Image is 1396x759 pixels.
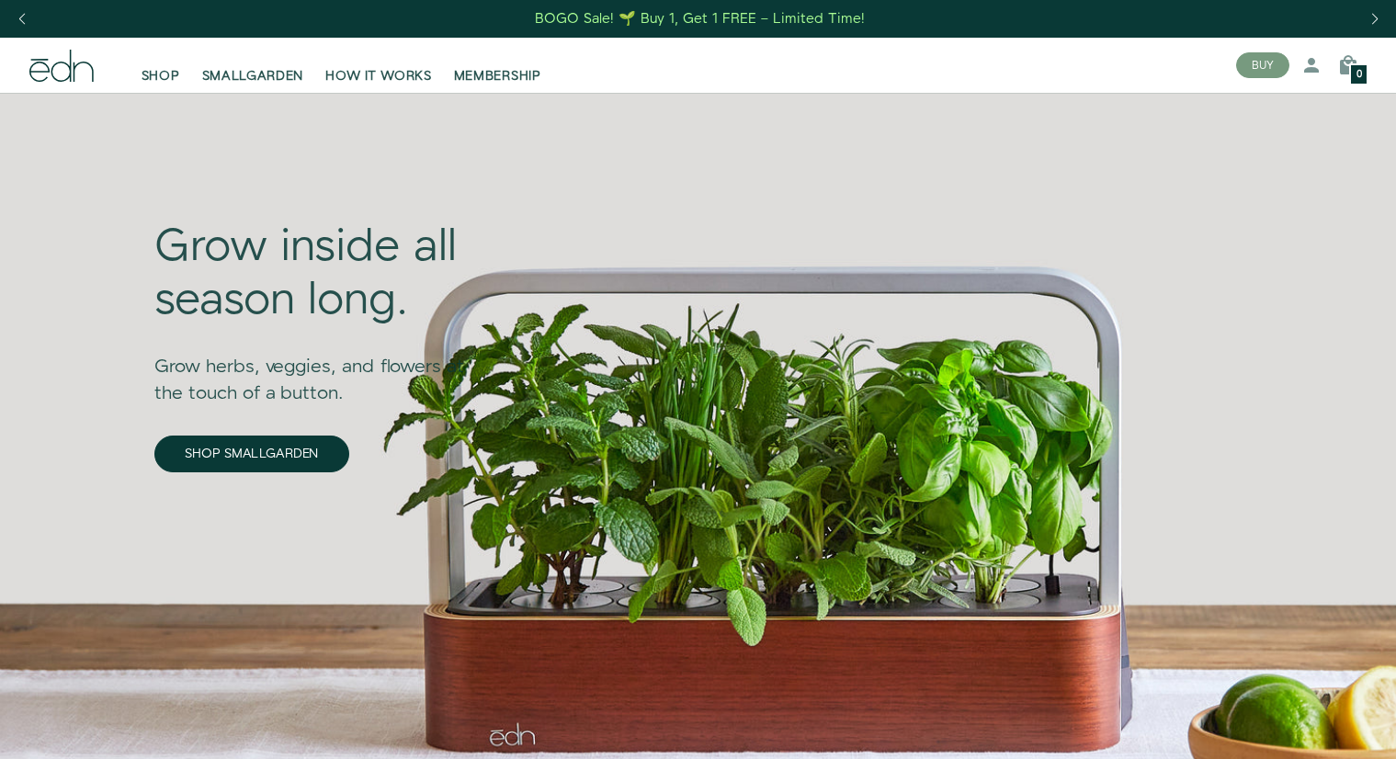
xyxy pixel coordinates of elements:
span: SHOP [142,67,180,85]
a: SHOP SMALLGARDEN [154,436,349,472]
a: BOGO Sale! 🌱 Buy 1, Get 1 FREE – Limited Time! [533,5,867,33]
a: SHOP [131,45,191,85]
span: MEMBERSHIP [454,67,541,85]
div: Grow inside all season long. [154,221,493,327]
span: HOW IT WORKS [325,67,431,85]
a: HOW IT WORKS [314,45,442,85]
div: BOGO Sale! 🌱 Buy 1, Get 1 FREE – Limited Time! [535,9,865,28]
span: 0 [1356,70,1362,80]
a: MEMBERSHIP [443,45,552,85]
a: SMALLGARDEN [191,45,315,85]
button: BUY [1236,52,1289,78]
div: Grow herbs, veggies, and flowers at the touch of a button. [154,328,493,407]
span: SMALLGARDEN [202,67,304,85]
